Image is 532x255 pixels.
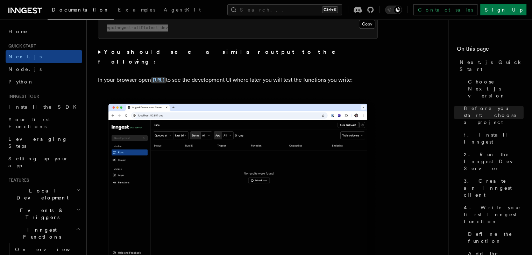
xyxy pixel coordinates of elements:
button: Copy [359,20,375,29]
span: Node.js [8,66,42,72]
span: Your first Functions [8,117,50,129]
h4: On this page [457,45,524,56]
button: Events & Triggers [6,204,82,224]
strong: You should see a similar output to the following: [98,49,345,65]
a: 2. Run the Inngest Dev Server [461,148,524,175]
span: Before you start: choose a project [464,105,524,126]
a: [URL] [151,76,166,83]
span: Python [8,79,34,85]
span: Inngest tour [6,94,39,99]
a: Home [6,25,82,38]
a: Install the SDK [6,101,82,113]
a: Contact sales [413,4,477,15]
span: Define the function [468,231,524,245]
span: Setting up your app [8,156,69,168]
span: Quick start [6,43,36,49]
button: Search...Ctrl+K [227,4,342,15]
span: Events & Triggers [6,207,76,221]
span: Features [6,177,29,183]
a: Leveraging Steps [6,133,82,152]
span: AgentKit [164,7,201,13]
a: Define the function [465,228,524,247]
span: inngest-cli@latest [114,25,158,30]
button: Inngest Functions [6,224,82,243]
span: Local Development [6,187,76,201]
a: Sign Up [480,4,526,15]
span: Examples [118,7,155,13]
span: dev [161,25,168,30]
a: Documentation [48,2,114,20]
span: Leveraging Steps [8,136,68,149]
a: Node.js [6,63,82,75]
span: 4. Write your first Inngest function [464,204,524,225]
a: Next.js [6,50,82,63]
kbd: Ctrl+K [322,6,338,13]
span: Home [8,28,28,35]
span: Overview [15,247,87,252]
a: 1. Install Inngest [461,129,524,148]
a: AgentKit [159,2,205,19]
span: 2. Run the Inngest Dev Server [464,151,524,172]
span: npx [107,25,114,30]
a: Examples [114,2,159,19]
span: 1. Install Inngest [464,131,524,145]
summary: You should see a similar output to the following: [98,47,378,67]
span: Inngest Functions [6,226,76,240]
span: Choose Next.js version [468,78,524,99]
span: Documentation [52,7,109,13]
a: Before you start: choose a project [461,102,524,129]
p: In your browser open to see the development UI where later you will test the functions you write: [98,75,378,85]
a: 4. Write your first Inngest function [461,201,524,228]
span: Next.js Quick Start [460,59,524,73]
span: Next.js [8,54,42,59]
a: Next.js Quick Start [457,56,524,75]
a: Choose Next.js version [465,75,524,102]
a: 3. Create an Inngest client [461,175,524,201]
button: Toggle dark mode [385,6,402,14]
a: Your first Functions [6,113,82,133]
span: 3. Create an Inngest client [464,177,524,198]
span: Install the SDK [8,104,81,110]
button: Local Development [6,184,82,204]
a: Python [6,75,82,88]
a: Setting up your app [6,152,82,172]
